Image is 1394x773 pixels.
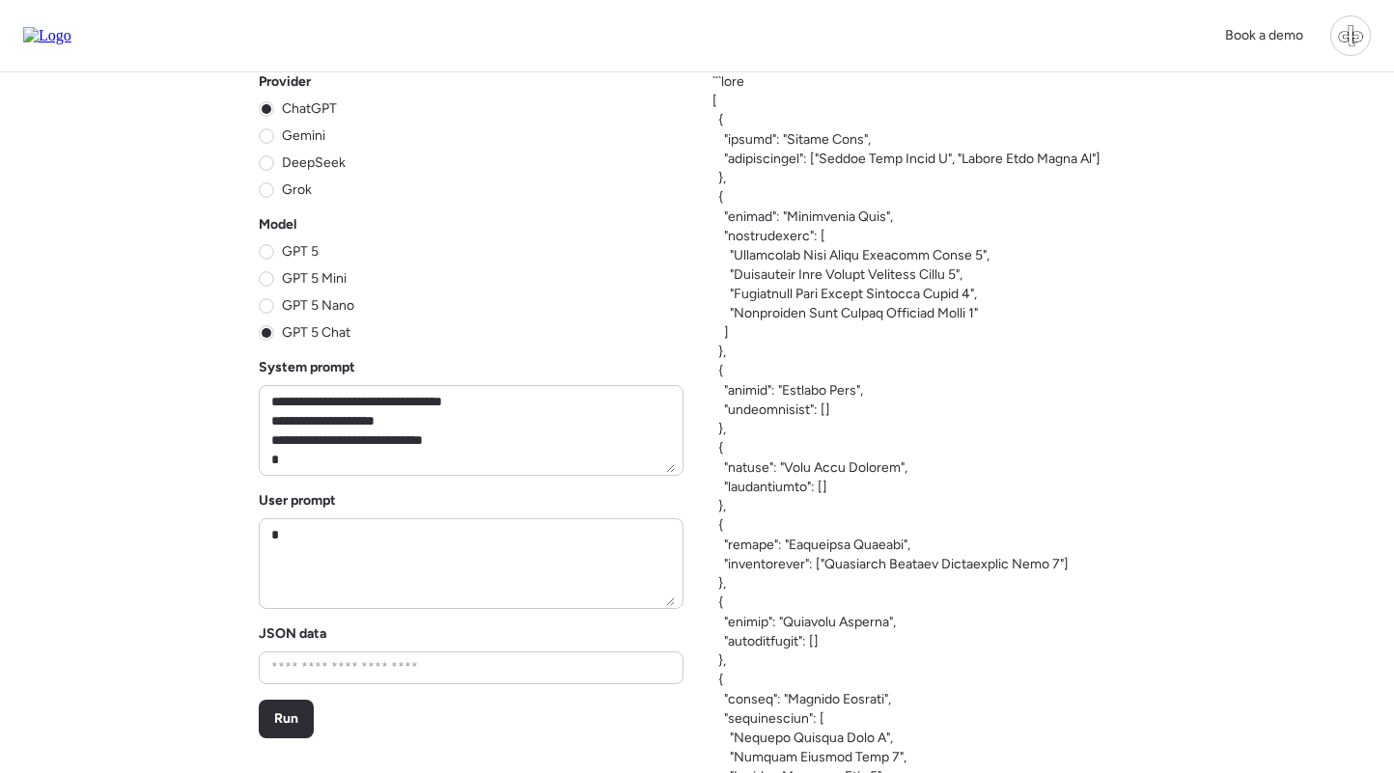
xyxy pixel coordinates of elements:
[282,180,312,200] span: Grok
[259,625,326,642] label: JSON data
[274,709,298,729] span: Run
[23,27,71,44] img: Logo
[282,153,346,173] span: DeepSeek
[259,359,355,375] label: System prompt
[1225,27,1303,43] span: Book a demo
[282,269,347,289] span: GPT 5 Mini
[259,492,336,509] label: User prompt
[282,242,319,262] span: GPT 5
[282,99,337,119] span: ChatGPT
[259,215,296,235] span: Model
[282,126,325,146] span: Gemini
[259,72,311,92] span: Provider
[282,323,350,343] span: GPT 5 Chat
[282,296,354,316] span: GPT 5 Nano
